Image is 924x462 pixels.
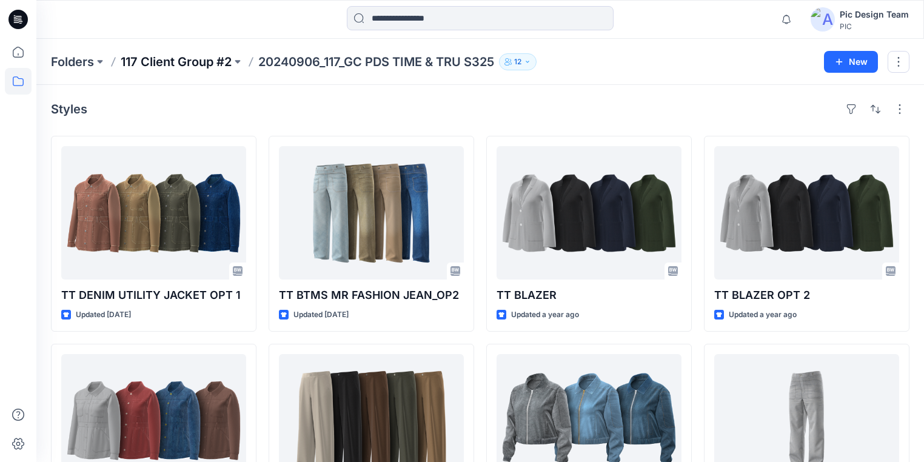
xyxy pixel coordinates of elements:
p: Updated [DATE] [293,309,349,321]
p: Updated a year ago [511,309,579,321]
div: PIC [840,22,909,31]
p: TT BLAZER [497,287,681,304]
p: Updated a year ago [729,309,797,321]
p: 20240906_117_GC PDS TIME & TRU S325 [258,53,494,70]
a: TT BTMS MR FASHION JEAN_OP2 [279,146,464,280]
p: 12 [514,55,521,69]
a: TT DENIM UTILITY JACKET OPT 1 [61,146,246,280]
img: avatar [811,7,835,32]
a: TT BLAZER OPT 2 [714,146,899,280]
button: New [824,51,878,73]
button: 12 [499,53,537,70]
p: TT BLAZER OPT 2 [714,287,899,304]
a: TT BLAZER [497,146,681,280]
a: Folders [51,53,94,70]
p: TT BTMS MR FASHION JEAN_OP2 [279,287,464,304]
p: Updated [DATE] [76,309,131,321]
a: 117 Client Group #2 [121,53,232,70]
p: TT DENIM UTILITY JACKET OPT 1 [61,287,246,304]
h4: Styles [51,102,87,116]
div: Pic Design Team [840,7,909,22]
